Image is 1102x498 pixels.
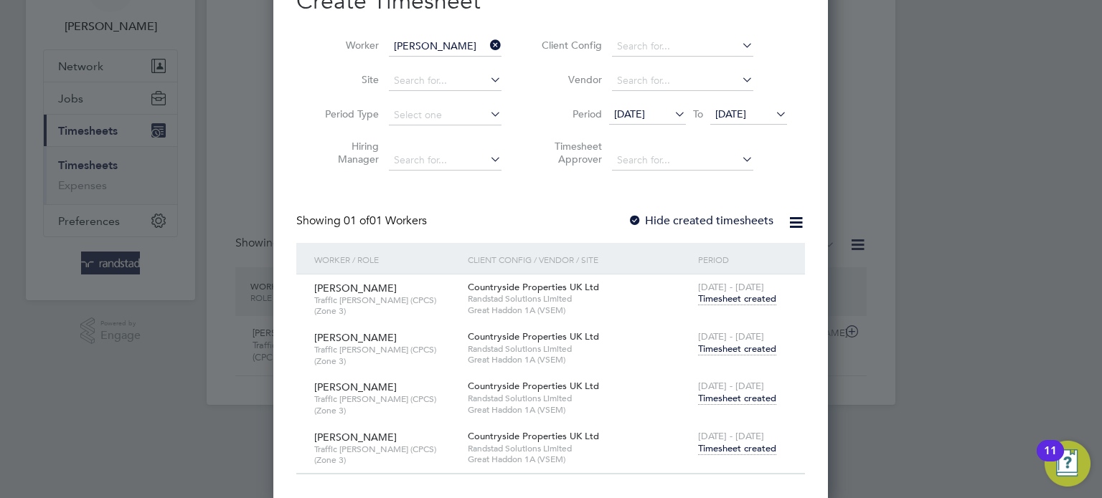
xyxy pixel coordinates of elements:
[698,330,764,343] span: [DATE] - [DATE]
[314,380,397,393] span: [PERSON_NAME]
[715,107,746,120] span: [DATE]
[468,454,691,465] span: Great Haddon 1A (VSEM)
[314,140,379,166] label: Hiring Manager
[689,105,707,123] span: To
[314,107,379,120] label: Period Type
[468,430,599,442] span: Countryside Properties UK Ltd
[537,73,602,86] label: Vendor
[314,393,457,416] span: Traffic [PERSON_NAME] (CPCS) (Zone 3)
[464,243,694,276] div: Client Config / Vendor / Site
[314,295,457,317] span: Traffic [PERSON_NAME] (CPCS) (Zone 3)
[468,330,599,343] span: Countryside Properties UK Ltd
[296,214,430,229] div: Showing
[1044,451,1057,469] div: 11
[314,73,379,86] label: Site
[389,37,501,57] input: Search for...
[698,292,776,305] span: Timesheet created
[694,243,791,276] div: Period
[314,331,397,344] span: [PERSON_NAME]
[1045,441,1091,487] button: Open Resource Center, 11 new notifications
[614,107,645,120] span: [DATE]
[537,107,602,120] label: Period
[698,380,764,392] span: [DATE] - [DATE]
[698,281,764,293] span: [DATE] - [DATE]
[628,214,773,228] label: Hide created timesheets
[468,443,691,454] span: Randstad Solutions Limited
[468,293,691,305] span: Randstad Solutions Limited
[468,393,691,404] span: Randstad Solutions Limited
[698,442,776,455] span: Timesheet created
[389,105,501,125] input: Select one
[314,444,457,466] span: Traffic [PERSON_NAME] (CPCS) (Zone 3)
[612,71,753,91] input: Search for...
[698,392,776,405] span: Timesheet created
[389,71,501,91] input: Search for...
[389,150,501,171] input: Search for...
[698,343,776,355] span: Timesheet created
[468,354,691,365] span: Great Haddon 1A (VSEM)
[468,343,691,355] span: Randstad Solutions Limited
[314,39,379,52] label: Worker
[344,214,369,228] span: 01 of
[311,243,464,276] div: Worker / Role
[314,431,397,444] span: [PERSON_NAME]
[314,282,397,295] span: [PERSON_NAME]
[468,404,691,416] span: Great Haddon 1A (VSEM)
[468,380,599,392] span: Countryside Properties UK Ltd
[612,37,753,57] input: Search for...
[537,140,602,166] label: Timesheet Approver
[698,430,764,442] span: [DATE] - [DATE]
[468,305,691,316] span: Great Haddon 1A (VSEM)
[468,281,599,293] span: Countryside Properties UK Ltd
[537,39,602,52] label: Client Config
[314,344,457,366] span: Traffic [PERSON_NAME] (CPCS) (Zone 3)
[344,214,427,228] span: 01 Workers
[612,150,753,171] input: Search for...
